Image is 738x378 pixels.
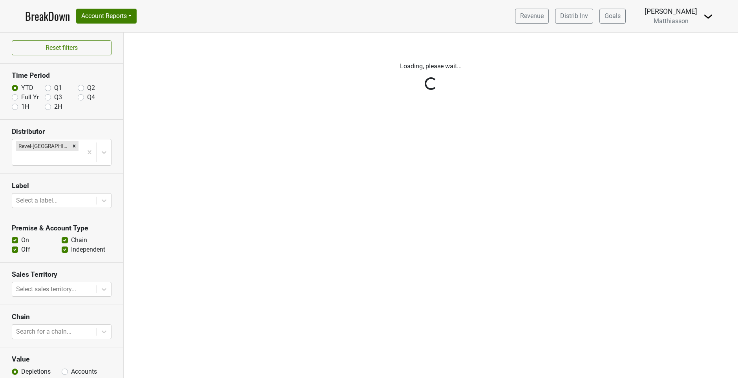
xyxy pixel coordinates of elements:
a: Goals [599,9,626,24]
p: Loading, please wait... [213,62,649,71]
a: Revenue [515,9,549,24]
a: Distrib Inv [555,9,593,24]
img: Dropdown Menu [703,12,713,21]
a: BreakDown [25,8,70,24]
button: Account Reports [76,9,137,24]
div: [PERSON_NAME] [645,6,697,16]
span: Matthiasson [654,17,689,25]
